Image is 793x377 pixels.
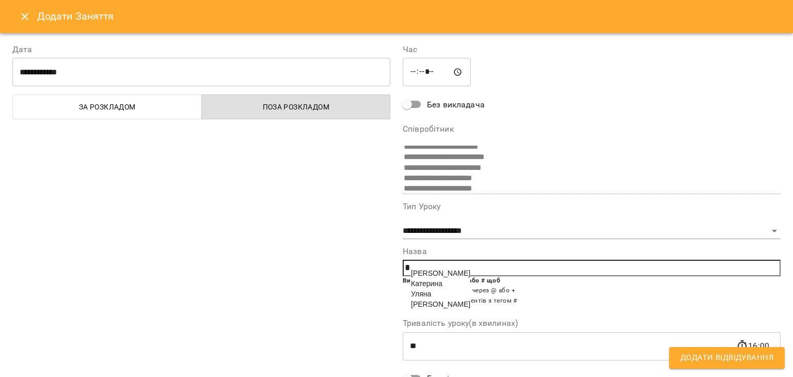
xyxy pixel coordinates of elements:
[12,4,37,29] button: Close
[427,99,485,111] span: Без викладача
[403,125,781,133] label: Співробітник
[411,269,470,277] span: [PERSON_NAME]
[669,347,785,369] button: Додати Відвідування
[403,319,781,327] label: Тривалість уроку(в хвилинах)
[411,300,470,308] span: [PERSON_NAME]
[403,247,781,256] label: Назва
[12,95,202,119] button: За розкладом
[37,8,781,24] h6: Додати Заняття
[411,279,442,288] span: Катерина
[403,45,781,54] label: Час
[19,101,196,113] span: За розкладом
[411,290,431,298] span: Уляна
[423,296,781,306] li: Додати всіх клієнтів з тегом #
[201,95,391,119] button: Поза розкладом
[423,286,781,296] li: Додати клієнта через @ або +
[403,202,781,211] label: Тип Уроку
[12,45,390,54] label: Дата
[208,101,385,113] span: Поза розкладом
[403,277,500,284] b: Використовуйте @ + або # щоб
[680,351,773,365] span: Додати Відвідування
